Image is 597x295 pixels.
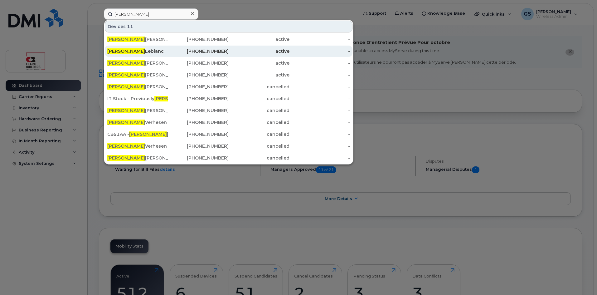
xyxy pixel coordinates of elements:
span: [PERSON_NAME] [107,155,145,161]
div: - [289,48,350,54]
div: - [289,36,350,42]
div: - [289,131,350,137]
div: cancelled [229,119,289,125]
div: cancelled [229,107,289,114]
div: - [289,60,350,66]
div: [PERSON_NAME] [107,84,168,90]
span: [PERSON_NAME] [154,96,192,101]
div: cancelled [229,155,289,161]
a: [PERSON_NAME][PERSON_NAME][PHONE_NUMBER]active- [105,34,352,45]
div: [PHONE_NUMBER] [168,72,229,78]
a: [PERSON_NAME][PERSON_NAME][PHONE_NUMBER]cancelled- [105,105,352,116]
div: [PHONE_NUMBER] [168,131,229,137]
span: [PERSON_NAME] [107,72,145,78]
div: [PHONE_NUMBER] [168,60,229,66]
div: IT Stock - Previously [PERSON_NAME] [107,96,168,102]
div: CB51AA - [PERSON_NAME] [107,131,168,137]
div: [PHONE_NUMBER] [168,155,229,161]
div: cancelled [229,131,289,137]
div: - [289,119,350,125]
a: [PERSON_NAME]Verhesen[PHONE_NUMBER]cancelled- [105,117,352,128]
span: [PERSON_NAME] [107,48,145,54]
span: [PERSON_NAME] [129,131,167,137]
a: [PERSON_NAME]Leblanc[PHONE_NUMBER]active- [105,46,352,57]
div: [PHONE_NUMBER] [168,48,229,54]
div: active [229,36,289,42]
span: [PERSON_NAME] [107,37,145,42]
div: [PERSON_NAME] [107,72,168,78]
div: [PERSON_NAME] [107,60,168,66]
div: [PERSON_NAME] [107,155,168,161]
div: - [289,96,350,102]
span: 11 [127,23,133,30]
span: [PERSON_NAME] [107,120,145,125]
div: [PHONE_NUMBER] [168,119,229,125]
div: active [229,72,289,78]
div: Verhesen [107,119,168,125]
div: [PHONE_NUMBER] [168,143,229,149]
a: [PERSON_NAME][PERSON_NAME][PHONE_NUMBER]cancelled- [105,81,352,92]
div: [PHONE_NUMBER] [168,107,229,114]
div: cancelled [229,84,289,90]
div: - [289,84,350,90]
span: [PERSON_NAME] [107,108,145,113]
a: [PERSON_NAME][PERSON_NAME][PHONE_NUMBER]active- [105,69,352,81]
div: active [229,48,289,54]
div: Devices [105,21,352,32]
span: [PERSON_NAME] [107,60,145,66]
a: [PERSON_NAME]Verhesen[PHONE_NUMBER]cancelled- [105,140,352,152]
a: [PERSON_NAME][PERSON_NAME][PHONE_NUMBER]active- [105,57,352,69]
span: [PERSON_NAME] [107,84,145,90]
div: [PHONE_NUMBER] [168,36,229,42]
div: cancelled [229,96,289,102]
div: cancelled [229,143,289,149]
div: [PERSON_NAME] [107,36,168,42]
iframe: Messenger Launcher [570,268,592,290]
div: [PHONE_NUMBER] [168,96,229,102]
a: [PERSON_NAME][PERSON_NAME][PHONE_NUMBER]cancelled- [105,152,352,164]
a: IT Stock - Previously[PERSON_NAME][PERSON_NAME][PHONE_NUMBER]cancelled- [105,93,352,104]
div: [PHONE_NUMBER] [168,84,229,90]
span: [PERSON_NAME] [107,143,145,149]
div: Verhesen [107,143,168,149]
div: - [289,107,350,114]
a: CB51AA -[PERSON_NAME][PERSON_NAME][PHONE_NUMBER]cancelled- [105,129,352,140]
div: - [289,143,350,149]
div: [PERSON_NAME] [107,107,168,114]
div: active [229,60,289,66]
div: - [289,72,350,78]
div: - [289,155,350,161]
div: Leblanc [107,48,168,54]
